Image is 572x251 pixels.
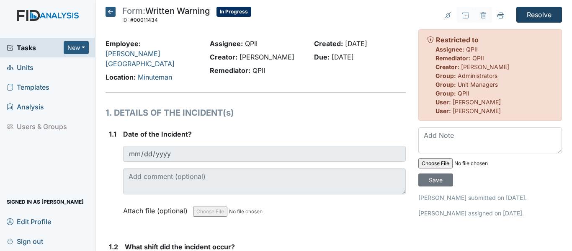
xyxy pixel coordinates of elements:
label: 1.1 [109,129,116,139]
strong: Assignee: [435,46,464,53]
button: New [64,41,89,54]
span: [DATE] [332,53,354,61]
span: What shift did the incident occur? [125,243,235,251]
strong: Employee: [106,39,141,48]
strong: Location: [106,73,136,81]
strong: Group: [435,81,456,88]
strong: Assignee: [210,39,243,48]
input: Resolve [516,7,562,23]
span: QPII [472,54,484,62]
span: Analysis [7,100,44,113]
span: [PERSON_NAME] [461,63,509,70]
span: Date of the Incident? [123,130,192,138]
span: QPII [245,39,258,48]
span: ID: [122,17,129,23]
span: Units [7,61,33,74]
a: [PERSON_NAME][GEOGRAPHIC_DATA] [106,49,175,68]
strong: User: [435,98,451,106]
span: [PERSON_NAME] [453,98,501,106]
span: QPII [458,90,469,97]
strong: Group: [435,72,456,79]
strong: Restricted to [436,36,479,44]
strong: User: [435,107,451,114]
span: Administrators [458,72,497,79]
a: Minuteman [138,73,172,81]
span: [PERSON_NAME] [240,53,294,61]
strong: Due: [314,53,330,61]
span: [DATE] [345,39,367,48]
span: QPII [253,66,265,75]
span: Sign out [7,235,43,248]
div: Written Warning [122,7,210,25]
strong: Creator: [435,63,459,70]
strong: Remediator: [435,54,471,62]
span: Edit Profile [7,215,51,228]
a: Tasks [7,43,64,53]
strong: Remediator: [210,66,250,75]
label: Attach file (optional) [123,201,191,216]
span: Signed in as [PERSON_NAME] [7,195,84,208]
strong: Created: [314,39,343,48]
span: [PERSON_NAME] [453,107,501,114]
h1: 1. DETAILS OF THE INCIDENT(s) [106,106,406,119]
span: #00011434 [130,17,158,23]
input: Save [418,173,453,186]
span: In Progress [216,7,251,17]
strong: Creator: [210,53,237,61]
p: [PERSON_NAME] submitted on [DATE]. [418,193,562,202]
p: [PERSON_NAME] assigned on [DATE]. [418,209,562,217]
span: Templates [7,80,49,93]
span: Form: [122,6,145,16]
strong: Group: [435,90,456,97]
span: Unit Managers [458,81,498,88]
span: QPII [466,46,478,53]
